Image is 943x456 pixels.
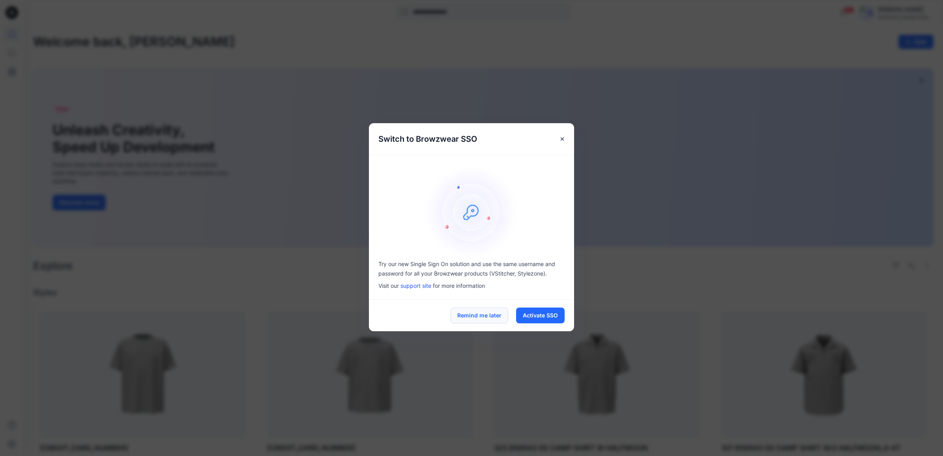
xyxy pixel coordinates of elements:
button: Activate SSO [516,308,565,323]
h5: Switch to Browzwear SSO [369,123,486,155]
a: support site [400,282,431,289]
p: Try our new Single Sign On solution and use the same username and password for all your Browzwear... [378,259,565,278]
p: Visit our for more information [378,281,565,290]
img: onboarding-sz2.46497b1a466840e1406823e529e1e164.svg [424,165,519,259]
button: Close [555,132,569,146]
button: Remind me later [451,308,508,323]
